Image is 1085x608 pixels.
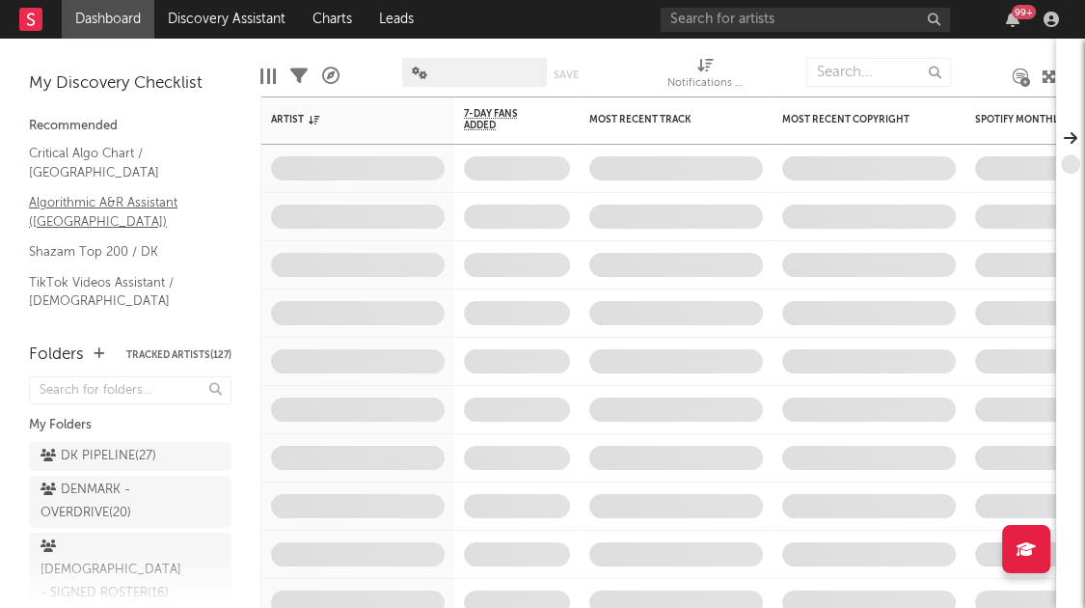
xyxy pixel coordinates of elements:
[260,48,276,104] div: Edit Columns
[782,114,927,125] div: Most Recent Copyright
[1012,5,1036,19] div: 99 +
[667,72,745,96] div: Notifications (Artist)
[271,114,416,125] div: Artist
[29,143,212,182] a: Critical Algo Chart / [GEOGRAPHIC_DATA]
[29,376,231,404] input: Search for folders...
[661,8,950,32] input: Search for artists
[41,479,176,525] div: DENMARK - OVERDRIVE ( 20 )
[41,445,156,468] div: DK PIPELINE ( 27 )
[290,48,308,104] div: Filters
[1006,12,1019,27] button: 99+
[464,108,541,131] span: 7-Day Fans Added
[29,272,212,312] a: TikTok Videos Assistant / [DEMOGRAPHIC_DATA]
[29,476,231,528] a: DENMARK - OVERDRIVE(20)
[29,115,231,138] div: Recommended
[29,241,212,263] a: Shazam Top 200 / DK
[554,69,579,80] button: Save
[29,442,231,471] a: DK PIPELINE(27)
[126,350,231,360] button: Tracked Artists(127)
[29,192,212,232] a: Algorithmic A&R Assistant ([GEOGRAPHIC_DATA])
[29,533,231,608] a: [DEMOGRAPHIC_DATA] - SIGNED ROSTER(16)
[29,344,84,367] div: Folders
[29,414,231,437] div: My Folders
[41,536,181,605] div: [DEMOGRAPHIC_DATA] - SIGNED ROSTER ( 16 )
[589,114,734,125] div: Most Recent Track
[667,48,745,104] div: Notifications (Artist)
[29,72,231,96] div: My Discovery Checklist
[322,48,339,104] div: A&R Pipeline
[806,58,951,87] input: Search...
